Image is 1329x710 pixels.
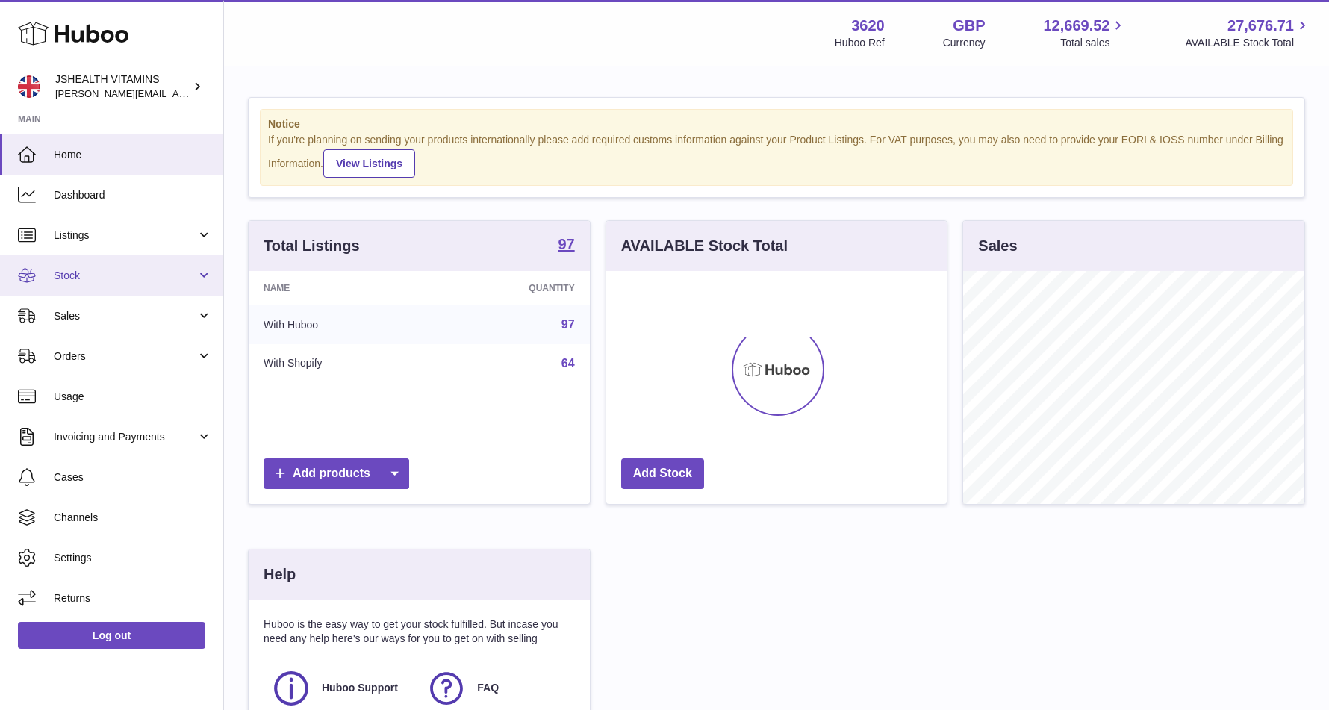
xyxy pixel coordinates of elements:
span: Settings [54,551,212,565]
strong: GBP [953,16,985,36]
a: View Listings [323,149,415,178]
a: 64 [561,357,575,370]
th: Quantity [432,271,589,305]
span: [PERSON_NAME][EMAIL_ADDRESS][DOMAIN_NAME] [55,87,299,99]
span: FAQ [477,681,499,695]
strong: 97 [558,237,574,252]
span: Invoicing and Payments [54,430,196,444]
a: 12,669.52 Total sales [1043,16,1127,50]
strong: Notice [268,117,1285,131]
a: 97 [558,237,574,255]
p: Huboo is the easy way to get your stock fulfilled. But incase you need any help here's our ways f... [264,617,575,646]
span: Total sales [1060,36,1127,50]
a: FAQ [426,668,567,709]
span: Returns [54,591,212,605]
h3: AVAILABLE Stock Total [621,236,788,256]
h3: Sales [978,236,1017,256]
a: 97 [561,318,575,331]
th: Name [249,271,432,305]
span: 12,669.52 [1043,16,1109,36]
strong: 3620 [851,16,885,36]
span: Huboo Support [322,681,398,695]
div: Currency [943,36,986,50]
span: Cases [54,470,212,485]
span: Sales [54,309,196,323]
span: 27,676.71 [1227,16,1294,36]
h3: Total Listings [264,236,360,256]
a: 27,676.71 AVAILABLE Stock Total [1185,16,1311,50]
td: With Huboo [249,305,432,344]
span: Home [54,148,212,162]
span: Dashboard [54,188,212,202]
div: Huboo Ref [835,36,885,50]
a: Log out [18,622,205,649]
img: francesca@jshealthvitamins.com [18,75,40,98]
a: Huboo Support [271,668,411,709]
span: Listings [54,228,196,243]
h3: Help [264,564,296,585]
a: Add products [264,458,409,489]
div: JSHEALTH VITAMINS [55,72,190,101]
span: Orders [54,349,196,364]
span: Channels [54,511,212,525]
td: With Shopify [249,344,432,383]
span: AVAILABLE Stock Total [1185,36,1311,50]
span: Stock [54,269,196,283]
span: Usage [54,390,212,404]
div: If you're planning on sending your products internationally please add required customs informati... [268,133,1285,178]
a: Add Stock [621,458,704,489]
